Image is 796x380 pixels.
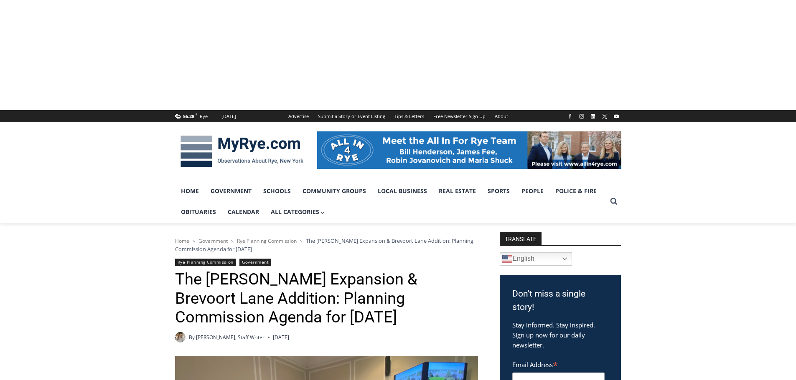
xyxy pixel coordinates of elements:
a: Real Estate [433,181,482,201]
a: People [516,181,549,201]
a: Government [239,259,271,266]
a: About [490,110,513,122]
a: All Categories [265,201,331,222]
a: Rye Planning Commission [175,259,236,266]
div: [DATE] [221,113,236,120]
button: View Search Form [606,194,621,209]
span: 56.28 [183,113,194,119]
h3: Don't miss a single story! [512,287,608,314]
span: The [PERSON_NAME] Expansion & Brevoort Lane Addition: Planning Commission Agenda for [DATE] [175,237,473,253]
a: Instagram [577,111,587,121]
a: Home [175,237,189,244]
a: Government [198,237,228,244]
span: F [196,112,197,116]
span: All Categories [271,207,325,216]
h1: The [PERSON_NAME] Expansion & Brevoort Lane Addition: Planning Commission Agenda for [DATE] [175,270,478,327]
a: English [500,252,572,266]
a: Advertise [284,110,313,122]
a: Rye Planning Commission [237,237,297,244]
a: Schools [257,181,297,201]
a: Free Newsletter Sign Up [429,110,490,122]
span: > [193,238,195,244]
time: [DATE] [273,333,289,341]
a: X [600,111,610,121]
a: YouTube [611,111,621,121]
a: Government [205,181,257,201]
strong: TRANSLATE [500,232,542,245]
a: Tips & Letters [390,110,429,122]
a: Author image [175,332,186,342]
a: [PERSON_NAME], Staff Writer [196,334,264,341]
a: Submit a Story or Event Listing [313,110,390,122]
a: Local Business [372,181,433,201]
a: Police & Fire [549,181,603,201]
p: Stay informed. Stay inspired. Sign up now for our daily newsletter. [512,320,608,350]
span: > [231,238,234,244]
span: By [189,333,195,341]
img: (PHOTO: MyRye.com Summer 2023 intern Beatrice Larzul.) [175,332,186,342]
a: Facebook [565,111,575,121]
a: Obituaries [175,201,222,222]
span: > [300,238,303,244]
nav: Breadcrumbs [175,237,478,254]
nav: Primary Navigation [175,181,606,223]
img: en [502,254,512,264]
a: Sports [482,181,516,201]
div: Rye [200,113,208,120]
nav: Secondary Navigation [284,110,513,122]
img: All in for Rye [317,131,621,169]
label: Email Address [512,356,605,371]
img: MyRye.com [175,130,309,173]
a: Calendar [222,201,265,222]
a: Community Groups [297,181,372,201]
a: Linkedin [588,111,598,121]
a: Home [175,181,205,201]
